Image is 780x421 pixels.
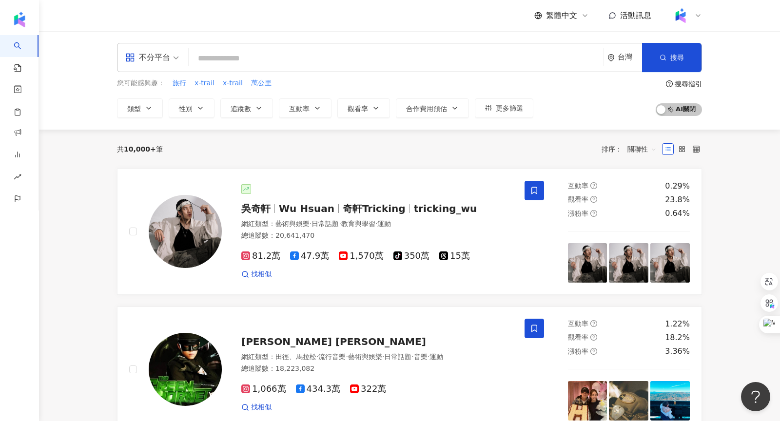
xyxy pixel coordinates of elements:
span: x-trail [195,78,214,88]
img: KOL Avatar [149,195,222,268]
span: question-circle [590,182,597,189]
button: x-trail [194,78,215,89]
span: question-circle [590,210,597,217]
img: logo icon [12,12,27,27]
span: 找相似 [251,269,272,279]
img: post-image [609,381,648,421]
span: question-circle [590,348,597,355]
span: 350萬 [393,251,429,261]
span: 流行音樂 [318,353,346,361]
span: environment [607,54,615,61]
span: 觀看率 [568,333,588,341]
span: 追蹤數 [231,105,251,113]
div: 23.8% [665,194,690,205]
span: 434.3萬 [296,384,341,394]
div: 0.64% [665,208,690,219]
span: 運動 [377,220,391,228]
span: appstore [125,53,135,62]
span: 繁體中文 [546,10,577,21]
button: 更多篩選 [475,98,533,118]
img: post-image [568,381,607,421]
div: 台灣 [618,53,642,61]
img: post-image [609,243,648,283]
button: 互動率 [279,98,331,118]
span: 15萬 [439,251,470,261]
span: 互動率 [568,320,588,327]
span: · [339,220,341,228]
span: 藝術與娛樂 [275,220,310,228]
span: 日常話題 [384,353,411,361]
img: post-image [650,381,690,421]
button: 類型 [117,98,163,118]
button: 萬公里 [251,78,272,89]
button: 旅行 [172,78,187,89]
button: 合作費用預估 [396,98,469,118]
div: 排序： [602,141,662,157]
span: question-circle [590,320,597,327]
span: 漲粉率 [568,347,588,355]
span: x-trail [223,78,243,88]
span: 吳奇軒 [241,203,271,214]
span: 322萬 [350,384,386,394]
span: · [411,353,413,361]
span: 運動 [429,353,443,361]
span: · [382,353,384,361]
div: 共 筆 [117,145,163,153]
span: 音樂 [414,353,428,361]
div: 網紅類型 ： [241,352,513,362]
span: · [428,353,429,361]
img: post-image [650,243,690,283]
span: 合作費用預估 [406,105,447,113]
span: 1,066萬 [241,384,286,394]
span: · [375,220,377,228]
div: 總追蹤數 ： 20,641,470 [241,231,513,241]
span: 漲粉率 [568,210,588,217]
span: 奇軒Tricking [343,203,406,214]
span: tricking_wu [414,203,477,214]
span: 47.9萬 [290,251,329,261]
span: 互動率 [289,105,310,113]
img: KOL Avatar [149,333,222,406]
span: [PERSON_NAME] [PERSON_NAME] [241,336,426,347]
span: · [316,353,318,361]
div: 不分平台 [125,50,170,65]
button: x-trail [222,78,243,89]
div: 3.36% [665,346,690,357]
button: 觀看率 [337,98,390,118]
span: 日常話題 [312,220,339,228]
span: question-circle [590,196,597,203]
span: · [310,220,312,228]
button: 追蹤數 [220,98,273,118]
span: 搜尋 [670,54,684,61]
div: 0.29% [665,181,690,191]
a: KOL Avatar吳奇軒Wu Hsuan奇軒Trickingtricking_wu網紅類型：藝術與娛樂·日常話題·教育與學習·運動總追蹤數：20,641,47081.2萬47.9萬1,570萬... [117,169,702,295]
span: · [346,353,348,361]
span: 藝術與娛樂 [348,353,382,361]
span: 萬公里 [251,78,272,88]
div: 1.22% [665,319,690,329]
span: 互動率 [568,182,588,190]
span: 關聯性 [627,141,657,157]
span: 10,000+ [124,145,156,153]
div: 網紅類型 ： [241,219,513,229]
button: 性別 [169,98,214,118]
span: rise [14,167,21,189]
span: 81.2萬 [241,251,280,261]
span: 觀看率 [348,105,368,113]
span: 觀看率 [568,195,588,203]
div: 總追蹤數 ： 18,223,082 [241,364,513,374]
img: Kolr%20app%20icon%20%281%29.png [671,6,690,25]
div: 搜尋指引 [675,80,702,88]
iframe: Help Scout Beacon - Open [741,382,770,411]
span: 性別 [179,105,193,113]
span: 田徑、馬拉松 [275,353,316,361]
a: search [14,35,33,73]
span: 類型 [127,105,141,113]
span: question-circle [666,80,673,87]
span: 找相似 [251,402,272,412]
button: 搜尋 [642,43,702,72]
span: 旅行 [173,78,186,88]
span: 教育與學習 [341,220,375,228]
span: question-circle [590,334,597,341]
span: 活動訊息 [620,11,651,20]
